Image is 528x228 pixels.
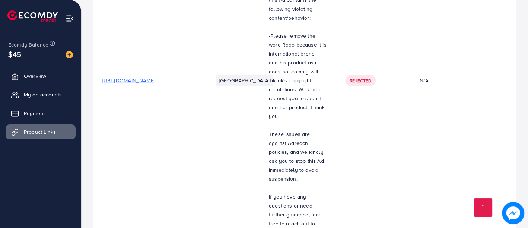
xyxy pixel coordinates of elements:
[502,202,524,224] img: image
[24,72,46,80] span: Overview
[420,77,472,84] div: N/A
[8,41,48,48] span: Ecomdy Balance
[216,75,273,86] li: [GEOGRAPHIC_DATA]
[6,106,76,121] a: Payment
[269,59,325,120] span: this product as it does not comply with TikTok's copyright regulations. We kindly request you to ...
[6,69,76,83] a: Overview
[269,193,321,227] span: If you have any questions or need further guidance, feel free to reach out to
[7,10,58,22] img: logo
[24,110,45,117] span: Payment
[6,124,76,139] a: Product Links
[6,87,76,102] a: My ad accounts
[102,77,155,84] span: [URL][DOMAIN_NAME]
[66,51,73,58] img: image
[350,77,371,84] span: Rejected
[8,49,21,60] span: $45
[24,91,62,98] span: My ad accounts
[269,31,327,121] p: -Please remove the word Rado because it is international brand and
[269,130,327,183] p: These issues are against Adreach policies, and we kindly ask you to stop this Ad immediately to a...
[24,128,56,136] span: Product Links
[66,14,74,23] img: menu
